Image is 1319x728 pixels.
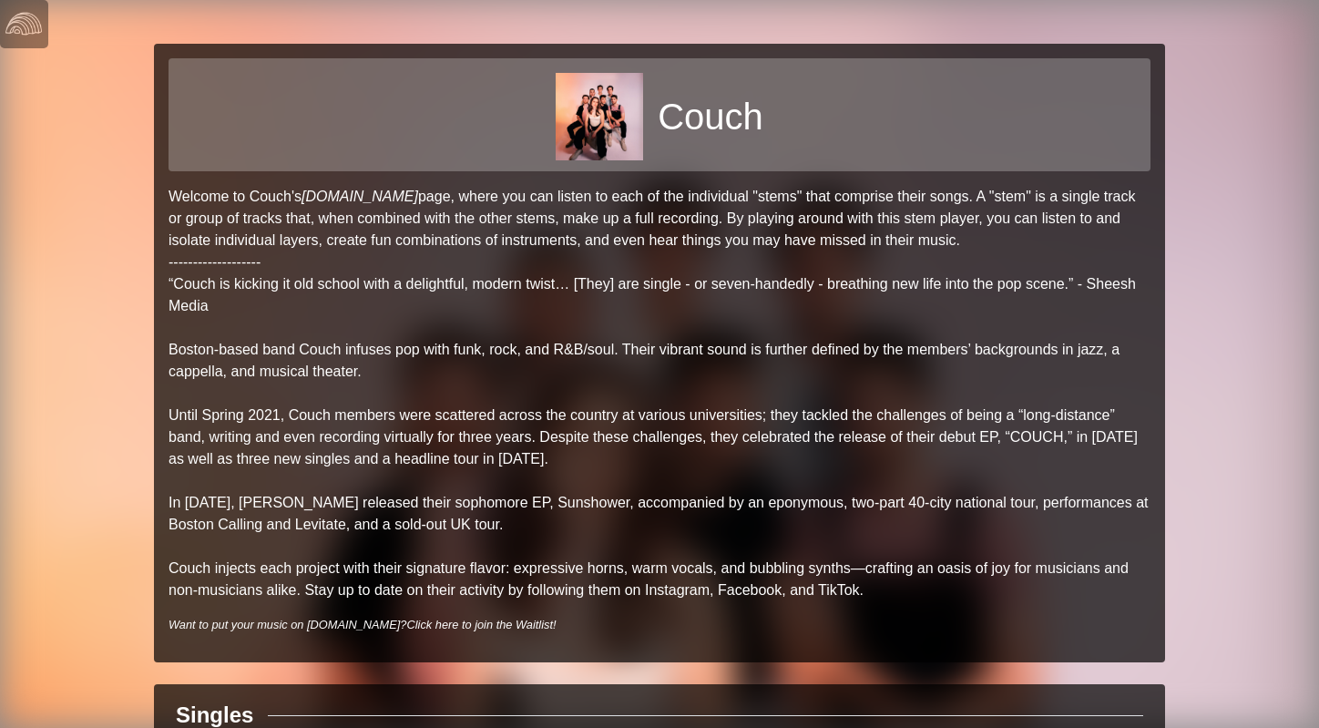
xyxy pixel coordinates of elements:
img: logo-white-4c48a5e4bebecaebe01ca5a9d34031cfd3d4ef9ae749242e8c4bf12ef99f53e8.png [5,5,42,42]
h1: Couch [658,95,763,138]
i: Want to put your music on [DOMAIN_NAME]? [169,618,557,631]
a: Click here to join the Waitlist! [406,618,556,631]
a: [DOMAIN_NAME] [302,189,418,204]
img: 0b9ba5677a9dcdb81f0e6bf23345a38f5e1a363bb4420db7fe2df4c5b995abe8.jpg [556,73,643,160]
p: Welcome to Couch's page, where you can listen to each of the individual "stems" that comprise the... [169,186,1150,601]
